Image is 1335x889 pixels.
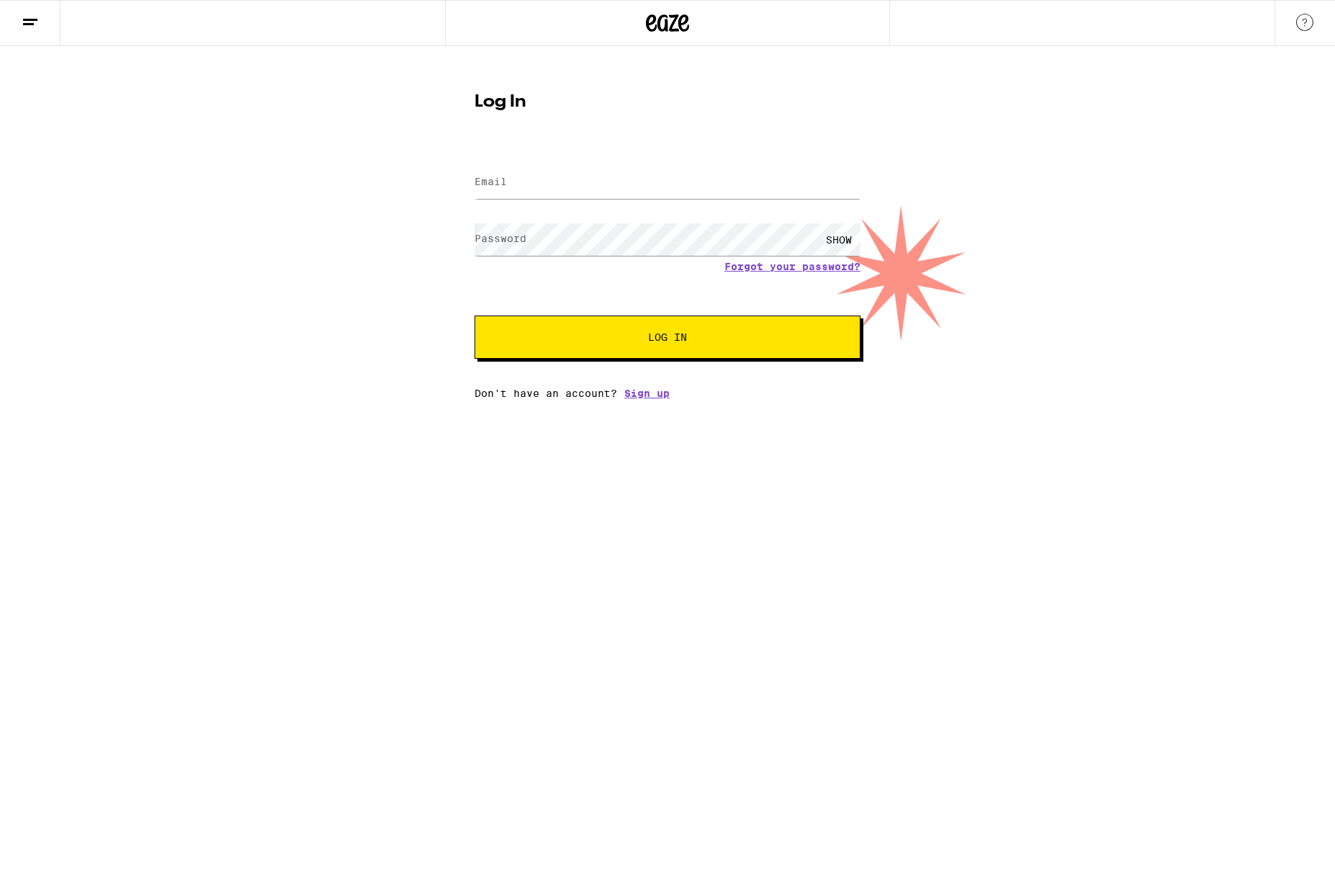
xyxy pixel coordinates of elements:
[475,316,860,359] button: Log In
[624,388,670,399] a: Sign up
[475,388,860,399] div: Don't have an account?
[724,261,860,272] a: Forgot your password?
[475,233,526,244] label: Password
[817,223,860,256] div: SHOW
[475,166,860,199] input: Email
[648,332,687,342] span: Log In
[475,176,507,187] label: Email
[475,94,860,111] h1: Log In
